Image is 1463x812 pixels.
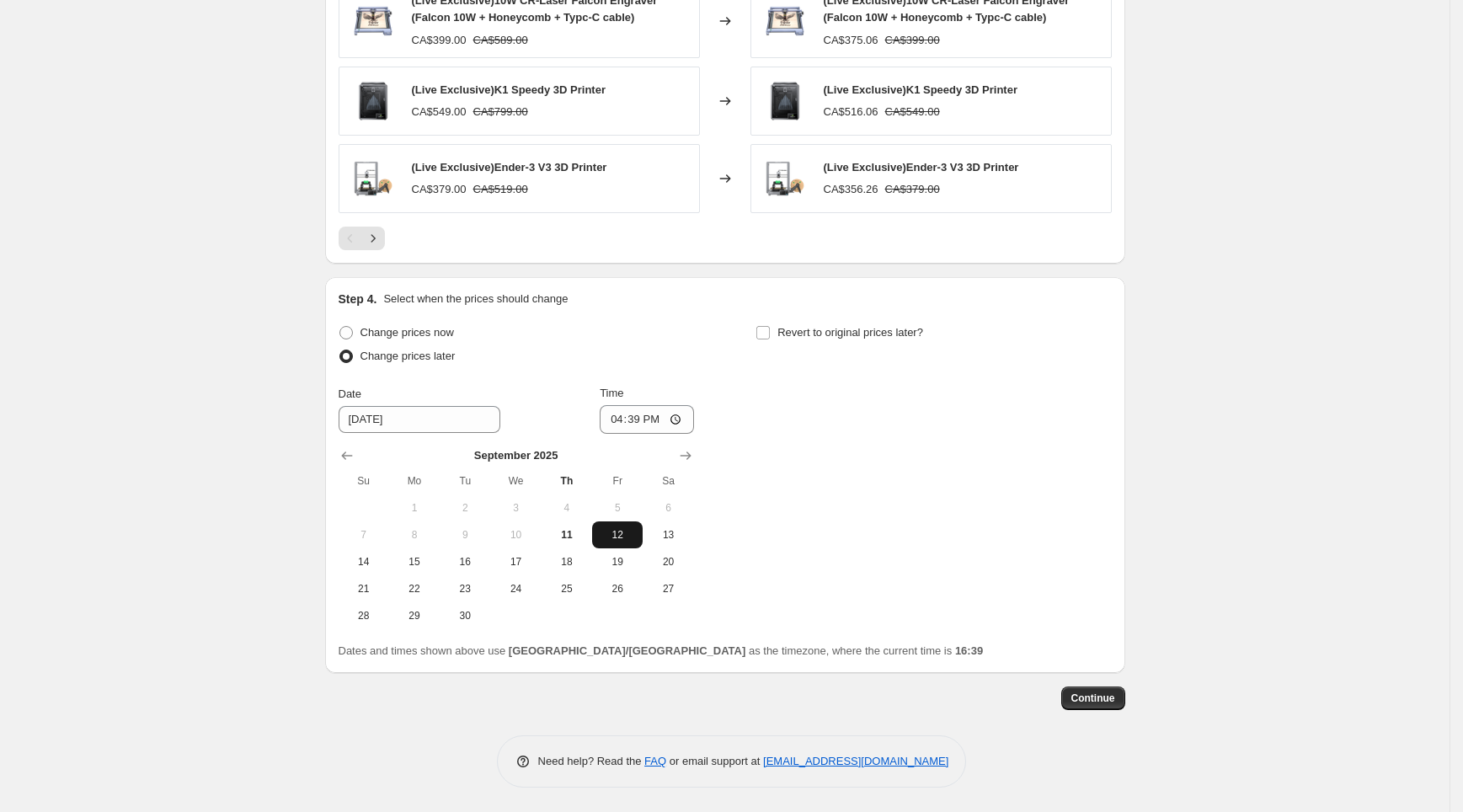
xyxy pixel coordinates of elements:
button: Monday September 29 2025 [389,602,440,629]
img: Ender-3_V3_80x.png [760,153,810,204]
th: Friday [592,467,643,494]
span: 3 [497,501,534,515]
span: 30 [446,609,483,622]
span: 29 [396,609,433,622]
span: (Live Exclusive)K1 Speedy 3D Printer [412,83,606,96]
th: Wednesday [490,467,541,494]
button: Tuesday September 2 2025 [440,494,490,521]
button: Tuesday September 30 2025 [440,602,490,629]
span: Revert to original prices later? [777,326,923,339]
span: Sa [649,474,686,488]
th: Monday [389,467,440,494]
div: CA$549.00 [412,104,467,120]
th: Saturday [643,467,693,494]
span: Change prices now [360,326,454,339]
button: Friday September 5 2025 [592,494,643,521]
strike: CA$399.00 [885,32,940,49]
th: Thursday [542,467,592,494]
span: Continue [1071,692,1115,705]
button: Saturday September 6 2025 [643,494,693,521]
button: Show previous month, August 2025 [335,444,359,467]
span: 1 [396,501,433,515]
span: 9 [446,528,483,542]
span: 7 [345,528,382,542]
div: CA$375.06 [824,32,878,49]
button: Friday September 12 2025 [592,521,643,548]
span: 13 [649,528,686,542]
button: Tuesday September 23 2025 [440,575,490,602]
b: [GEOGRAPHIC_DATA]/[GEOGRAPHIC_DATA] [509,644,745,657]
div: CA$356.26 [824,181,878,198]
img: K1-_01-2_80x.png [348,76,398,126]
strike: CA$589.00 [473,32,528,49]
button: Next [361,227,385,250]
div: CA$399.00 [412,32,467,49]
button: Sunday September 21 2025 [339,575,389,602]
button: Sunday September 28 2025 [339,602,389,629]
button: Monday September 15 2025 [389,548,440,575]
button: Saturday September 13 2025 [643,521,693,548]
span: 19 [599,555,636,569]
span: Su [345,474,382,488]
button: Sunday September 7 2025 [339,521,389,548]
input: 9/11/2025 [339,406,500,433]
button: Friday September 26 2025 [592,575,643,602]
span: Fr [599,474,636,488]
span: 15 [396,555,433,569]
a: [EMAIL_ADDRESS][DOMAIN_NAME] [763,755,948,767]
span: We [497,474,534,488]
button: Friday September 19 2025 [592,548,643,575]
span: 8 [396,528,433,542]
span: 11 [548,528,585,542]
input: 12:00 [600,405,694,434]
strike: CA$549.00 [885,104,940,120]
span: 5 [599,501,636,515]
span: Change prices later [360,350,456,362]
strike: CA$379.00 [885,181,940,198]
b: 16:39 [955,644,983,657]
img: K1-_01-2_80x.png [760,76,810,126]
span: 25 [548,582,585,596]
span: (Live Exclusive)K1 Speedy 3D Printer [824,83,1017,96]
button: Wednesday September 3 2025 [490,494,541,521]
button: Thursday September 25 2025 [542,575,592,602]
div: CA$379.00 [412,181,467,198]
span: 26 [599,582,636,596]
span: 6 [649,501,686,515]
button: Sunday September 14 2025 [339,548,389,575]
span: 24 [497,582,534,596]
span: 20 [649,555,686,569]
nav: Pagination [339,227,385,250]
span: (Live Exclusive)Ender-3 V3 3D Printer [824,161,1019,174]
button: Wednesday September 10 2025 [490,521,541,548]
button: Saturday September 27 2025 [643,575,693,602]
button: Thursday September 4 2025 [542,494,592,521]
span: 14 [345,555,382,569]
span: Time [600,387,623,399]
img: Ender-3_V3_80x.png [348,153,398,204]
button: Wednesday September 24 2025 [490,575,541,602]
button: Wednesday September 17 2025 [490,548,541,575]
button: Today Thursday September 11 2025 [542,521,592,548]
button: Tuesday September 9 2025 [440,521,490,548]
div: CA$516.06 [824,104,878,120]
span: 2 [446,501,483,515]
button: Monday September 22 2025 [389,575,440,602]
span: 16 [446,555,483,569]
span: 27 [649,582,686,596]
button: Tuesday September 16 2025 [440,548,490,575]
button: Monday September 8 2025 [389,521,440,548]
button: Saturday September 20 2025 [643,548,693,575]
span: 17 [497,555,534,569]
span: (Live Exclusive)Ender-3 V3 3D Printer [412,161,607,174]
button: Show next month, October 2025 [674,444,697,467]
span: 12 [599,528,636,542]
span: 21 [345,582,382,596]
span: Dates and times shown above use as the timezone, where the current time is [339,644,984,657]
a: FAQ [644,755,666,767]
span: or email support at [666,755,763,767]
span: 22 [396,582,433,596]
button: Monday September 1 2025 [389,494,440,521]
span: 10 [497,528,534,542]
span: Date [339,387,361,400]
